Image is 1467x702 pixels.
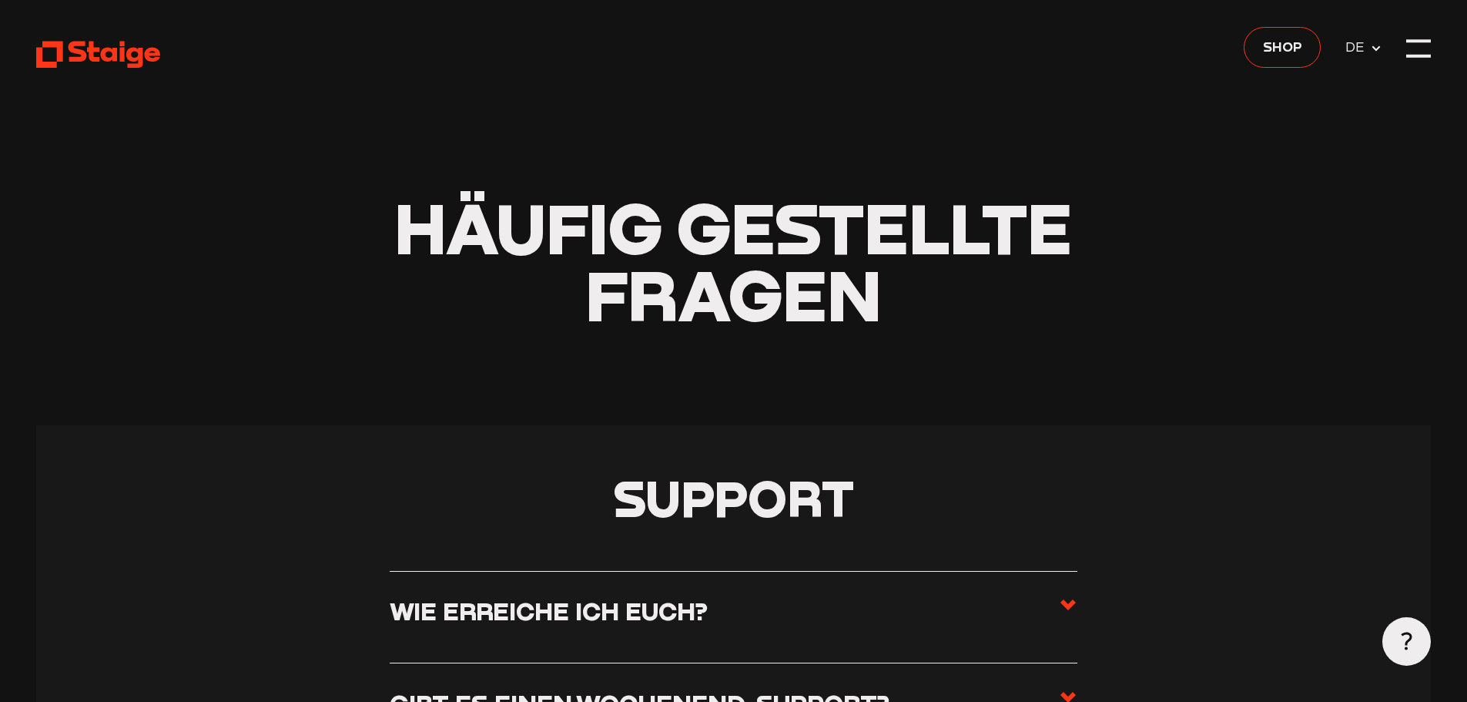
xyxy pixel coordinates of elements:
h3: Wie erreiche ich euch? [390,596,708,626]
a: Shop [1244,27,1321,68]
span: DE [1345,36,1370,58]
span: Shop [1263,35,1302,57]
span: Häufig gestellte Fragen [394,185,1072,337]
span: Support [613,468,854,528]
